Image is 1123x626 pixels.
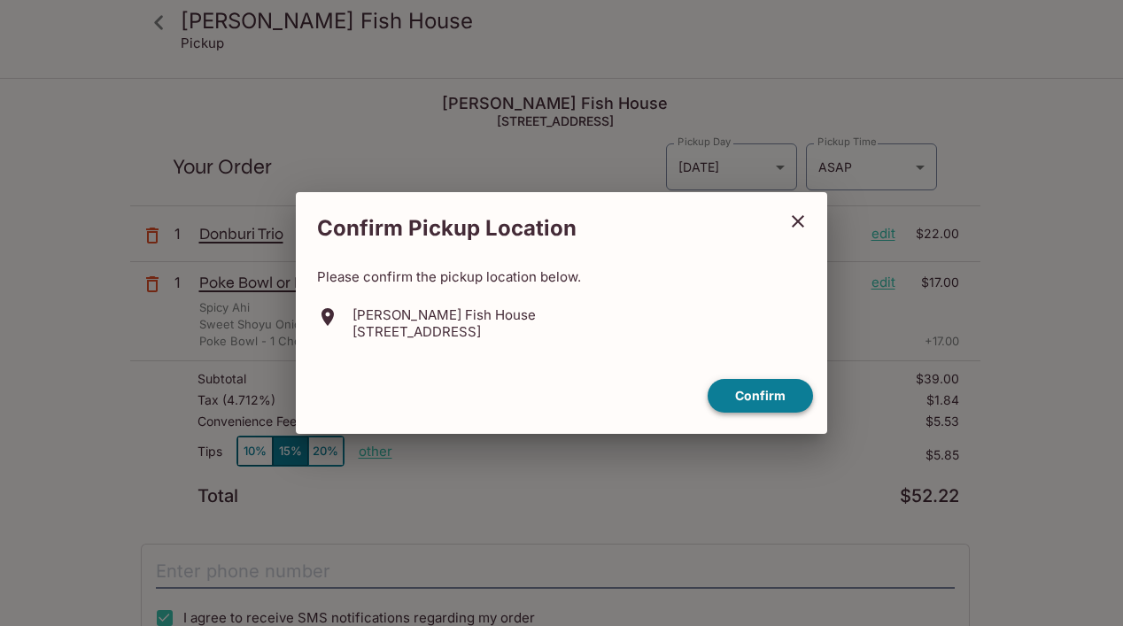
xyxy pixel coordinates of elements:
[708,379,813,413] button: confirm
[776,199,820,243] button: close
[352,306,536,323] p: [PERSON_NAME] Fish House
[296,206,776,251] h2: Confirm Pickup Location
[317,268,806,285] p: Please confirm the pickup location below.
[352,323,536,340] p: [STREET_ADDRESS]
